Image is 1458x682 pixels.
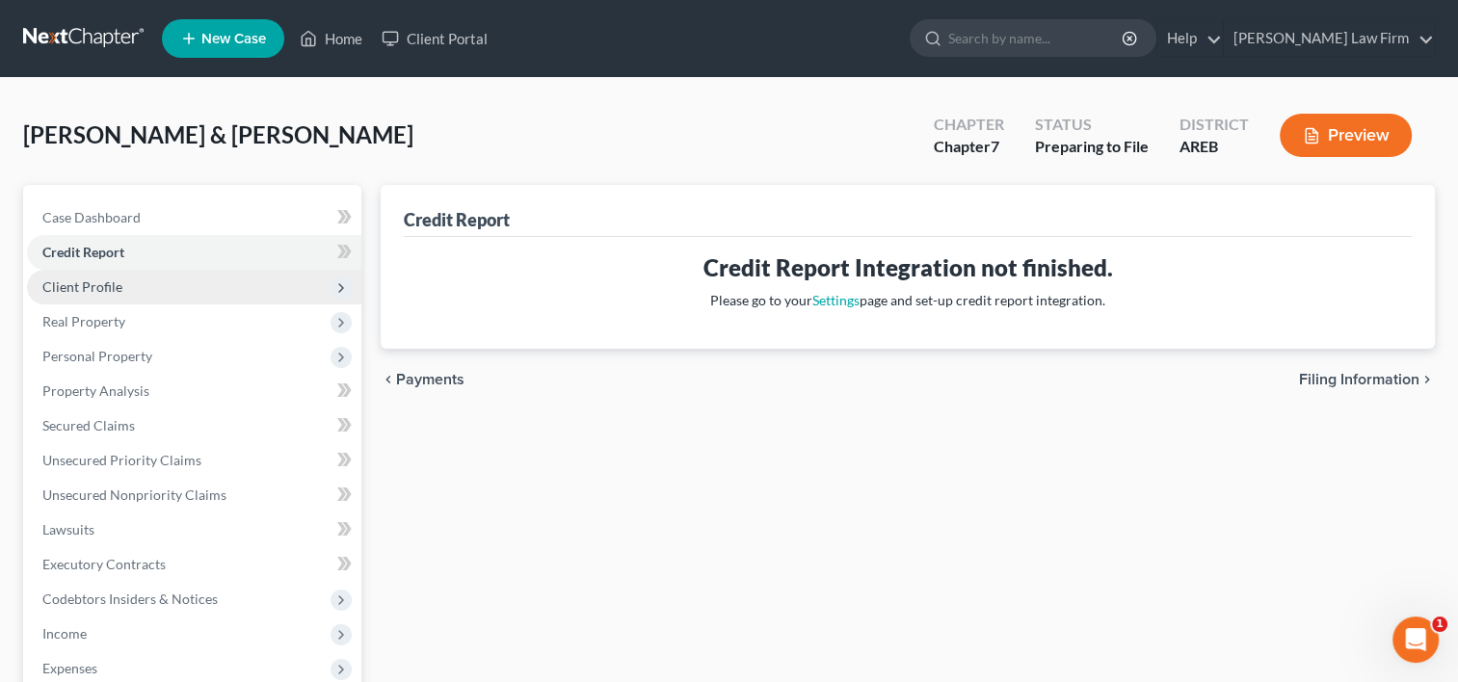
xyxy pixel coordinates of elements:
a: Client Portal [372,21,497,56]
h3: Credit Report Integration not finished. [419,252,1396,283]
span: 7 [991,137,999,155]
span: Property Analysis [42,382,149,399]
span: Income [42,625,87,642]
span: Personal Property [42,348,152,364]
span: Unsecured Nonpriority Claims [42,486,226,503]
div: Credit Report [404,208,510,231]
a: Home [290,21,372,56]
button: Preview [1280,114,1412,157]
div: Status [1035,114,1149,136]
a: Credit Report [27,235,361,270]
a: Case Dashboard [27,200,361,235]
span: New Case [201,32,266,46]
i: chevron_right [1419,372,1435,387]
a: Property Analysis [27,374,361,408]
a: Secured Claims [27,408,361,443]
iframe: Intercom live chat [1392,616,1439,663]
a: Executory Contracts [27,547,361,582]
a: Unsecured Priority Claims [27,443,361,478]
span: Client Profile [42,278,122,295]
p: Please go to your page and set-up credit report integration. [419,291,1396,310]
a: Unsecured Nonpriority Claims [27,478,361,512]
button: chevron_left Payments [381,372,464,387]
div: Chapter [934,136,1004,158]
span: Unsecured Priority Claims [42,452,201,468]
span: 1 [1432,616,1447,632]
span: Filing Information [1299,372,1419,387]
a: Lawsuits [27,512,361,547]
input: Search by name... [948,20,1125,56]
button: Filing Information chevron_right [1299,372,1435,387]
span: Credit Report [42,244,124,260]
div: District [1180,114,1249,136]
div: AREB [1180,136,1249,158]
span: [PERSON_NAME] & [PERSON_NAME] [23,120,413,148]
span: Codebtors Insiders & Notices [42,590,218,607]
a: Help [1157,21,1222,56]
span: Payments [396,372,464,387]
div: Preparing to File [1035,136,1149,158]
div: Chapter [934,114,1004,136]
a: [PERSON_NAME] Law Firm [1224,21,1434,56]
span: Secured Claims [42,417,135,433]
a: Settings [812,292,860,308]
span: Executory Contracts [42,556,166,572]
i: chevron_left [381,372,396,387]
span: Real Property [42,313,125,329]
span: Lawsuits [42,521,94,538]
span: Case Dashboard [42,209,141,225]
span: Expenses [42,660,97,676]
